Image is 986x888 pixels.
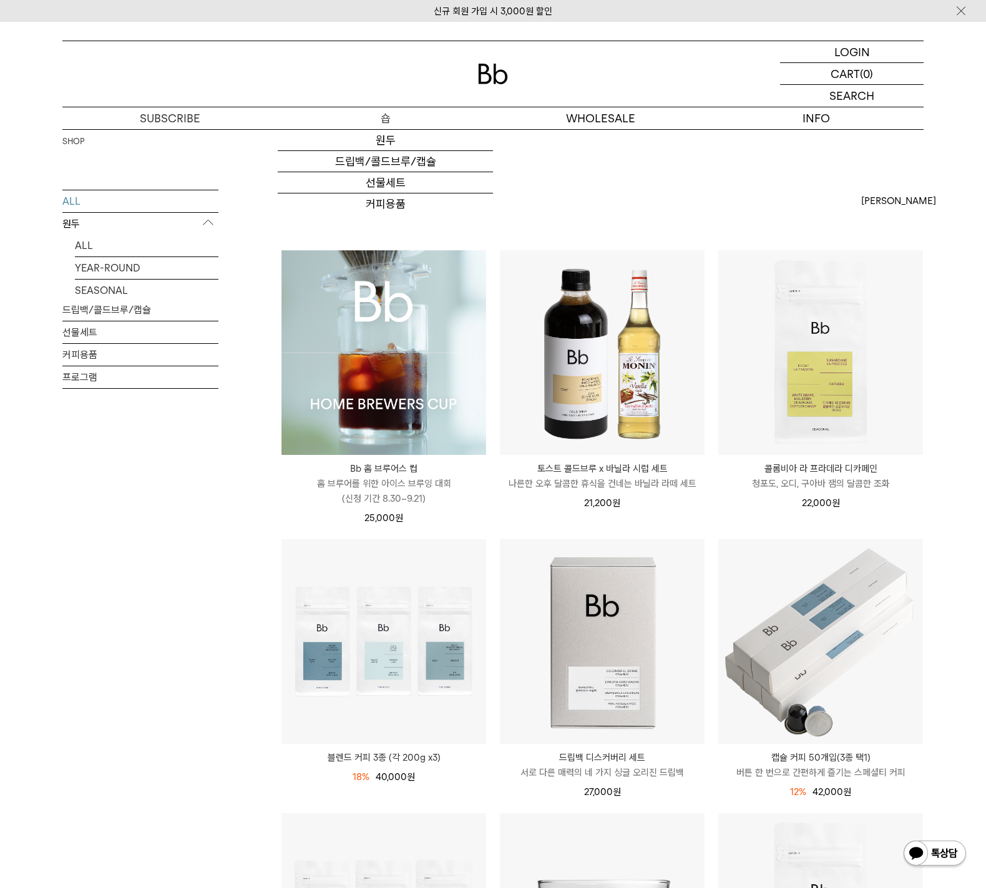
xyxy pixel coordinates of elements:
[434,6,552,17] a: 신규 회원 가입 시 3,000원 할인
[281,539,486,744] img: 블렌드 커피 3종 (각 200g x3)
[718,765,923,780] p: 버튼 한 번으로 간편하게 즐기는 스페셜티 커피
[843,786,851,798] span: 원
[780,41,924,63] a: LOGIN
[500,750,705,765] p: 드립백 디스커버리 세트
[718,461,923,491] a: 콜롬비아 라 프라데라 디카페인 청포도, 오디, 구아바 잼의 달콤한 조화
[281,476,486,506] p: 홈 브루어를 위한 아이스 브루잉 대회 (신청 기간 8.30~9.21)
[364,512,403,524] span: 25,000
[802,497,840,509] span: 22,000
[278,107,493,129] a: 숍
[584,497,620,509] span: 21,200
[281,250,486,455] img: Bb 홈 브루어스 컵
[395,512,403,524] span: 원
[278,130,493,151] a: 원두
[718,476,923,491] p: 청포도, 오디, 구아바 잼의 달콤한 조화
[718,461,923,476] p: 콜롬비아 라 프라데라 디카페인
[75,280,218,301] a: SEASONAL
[902,839,967,869] img: 카카오톡 채널 1:1 채팅 버튼
[813,786,851,798] span: 42,000
[62,321,218,343] a: 선물세트
[62,190,218,212] a: ALL
[278,172,493,193] a: 선물세트
[281,750,486,765] a: 블렌드 커피 3종 (각 200g x3)
[718,539,923,744] img: 캡슐 커피 50개입(3종 택1)
[281,461,486,506] a: Bb 홈 브루어스 컵 홈 브루어를 위한 아이스 브루잉 대회(신청 기간 8.30~9.21)
[612,497,620,509] span: 원
[780,63,924,85] a: CART (0)
[860,63,873,84] p: (0)
[493,107,708,129] p: WHOLESALE
[75,257,218,279] a: YEAR-ROUND
[353,769,369,784] div: 18%
[500,765,705,780] p: 서로 다른 매력의 네 가지 싱글 오리진 드립백
[708,107,924,129] p: INFO
[831,63,860,84] p: CART
[861,193,936,208] span: [PERSON_NAME]
[500,750,705,780] a: 드립백 디스커버리 세트 서로 다른 매력의 네 가지 싱글 오리진 드립백
[834,41,870,62] p: LOGIN
[62,107,278,129] a: SUBSCRIBE
[584,786,621,798] span: 27,000
[500,461,705,476] p: 토스트 콜드브루 x 바닐라 시럽 세트
[278,151,493,172] a: 드립백/콜드브루/캡슐
[790,784,806,799] div: 12%
[500,539,705,744] img: 드립백 디스커버리 세트
[62,299,218,321] a: 드립백/콜드브루/캡슐
[500,250,705,455] img: 토스트 콜드브루 x 바닐라 시럽 세트
[613,786,621,798] span: 원
[75,235,218,256] a: ALL
[278,193,493,215] a: 커피용품
[829,85,874,107] p: SEARCH
[62,213,218,235] p: 원두
[407,771,415,783] span: 원
[478,64,508,84] img: 로고
[62,135,84,148] a: SHOP
[62,344,218,366] a: 커피용품
[832,497,840,509] span: 원
[718,250,923,455] img: 콜롬비아 라 프라데라 디카페인
[500,476,705,491] p: 나른한 오후 달콤한 휴식을 건네는 바닐라 라떼 세트
[718,750,923,765] p: 캡슐 커피 50개입(3종 택1)
[281,461,486,476] p: Bb 홈 브루어스 컵
[718,750,923,780] a: 캡슐 커피 50개입(3종 택1) 버튼 한 번으로 간편하게 즐기는 스페셜티 커피
[376,771,415,783] span: 40,000
[62,366,218,388] a: 프로그램
[500,461,705,491] a: 토스트 콜드브루 x 바닐라 시럽 세트 나른한 오후 달콤한 휴식을 건네는 바닐라 라떼 세트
